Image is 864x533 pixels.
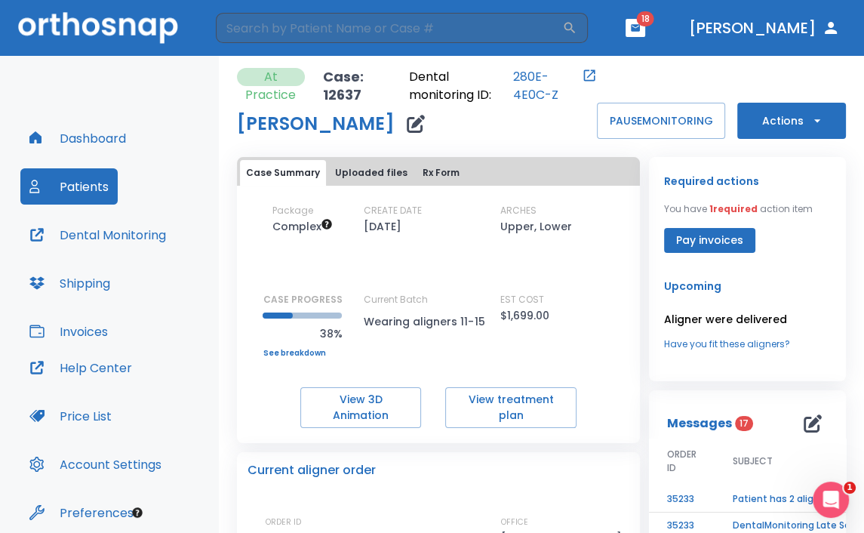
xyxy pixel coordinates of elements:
[735,416,753,431] span: 17
[263,325,342,343] p: 38%
[417,160,466,186] button: Rx Form
[500,204,536,217] p: ARCHES
[20,217,175,253] button: Dental Monitoring
[131,506,144,519] div: Tooltip anchor
[272,204,312,217] p: Package
[272,219,333,234] span: Up to 50 Steps (100 aligners)
[667,414,732,433] p: Messages
[20,398,121,434] button: Price List
[709,202,758,215] span: 1 required
[649,486,715,513] td: 35233
[240,160,637,186] div: tabs
[20,494,143,531] button: Preferences
[364,217,401,236] p: [DATE]
[364,293,500,307] p: Current Batch
[733,454,773,468] span: SUBJECT
[597,103,725,139] button: PAUSEMONITORING
[266,516,301,529] p: ORDER ID
[20,168,118,205] button: Patients
[216,13,562,43] input: Search by Patient Name or Case #
[844,482,856,494] span: 1
[20,265,119,301] button: Shipping
[513,68,579,104] a: 280E-4E0C-Z
[364,313,500,331] p: Wearing aligners 11-15
[237,115,395,133] h1: [PERSON_NAME]
[409,68,510,104] p: Dental monitoring ID:
[664,228,755,253] button: Pay invoices
[813,482,849,518] iframe: Intercom live chat
[664,172,759,190] p: Required actions
[664,310,831,328] p: Aligner were delivered
[501,516,528,529] p: OFFICE
[664,277,831,295] p: Upcoming
[20,446,171,482] button: Account Settings
[664,202,813,216] p: You have action item
[667,448,696,475] span: ORDER ID
[263,349,342,358] a: See breakdown
[683,14,846,42] button: [PERSON_NAME]
[445,387,577,428] button: View treatment plan
[329,160,414,186] button: Uploaded files
[364,204,422,217] p: CREATE DATE
[323,68,391,104] p: Case: 12637
[248,461,376,479] p: Current aligner order
[20,350,141,386] button: Help Center
[500,293,543,307] p: EST COST
[20,313,117,350] button: Invoices
[18,12,178,43] img: Orthosnap
[263,293,342,307] p: CASE PROGRESS
[500,307,549,325] p: $1,699.00
[737,103,846,139] button: Actions
[637,11,654,26] span: 18
[20,120,135,156] button: Dashboard
[243,68,299,104] p: At Practice
[500,217,571,236] p: Upper, Lower
[300,387,421,428] button: View 3D Animation
[240,160,326,186] button: Case Summary
[664,337,831,351] a: Have you fit these aligners?
[409,68,597,104] div: Open patient in dental monitoring portal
